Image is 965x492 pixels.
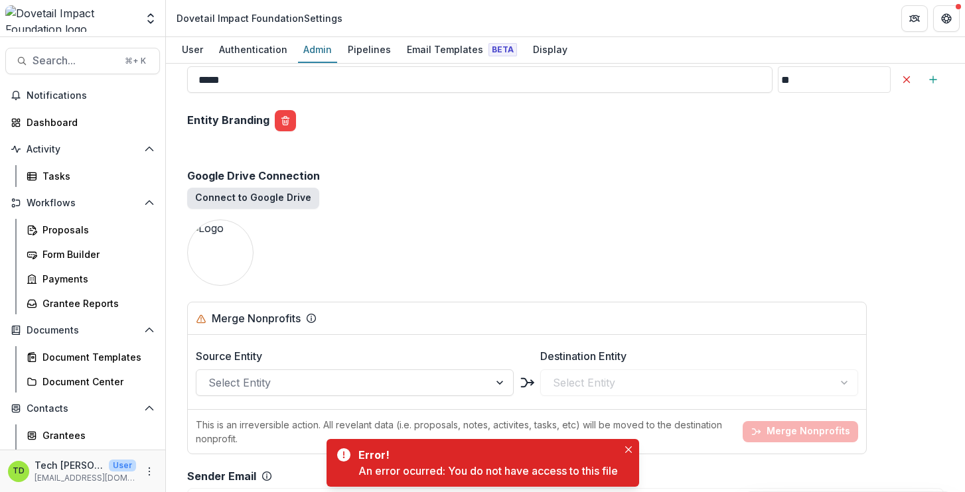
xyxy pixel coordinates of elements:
[21,424,160,446] a: Grantees
[187,114,269,127] h2: Entity Branding
[21,243,160,265] a: Form Builder
[141,5,160,32] button: Open entity switcher
[27,325,139,336] span: Documents
[402,37,522,63] a: Email Templates Beta
[298,37,337,63] a: Admin
[21,346,160,368] a: Document Templates
[342,40,396,59] div: Pipelines
[177,40,208,59] div: User
[275,110,296,131] button: delete-logo-file
[27,115,149,129] div: Dashboard
[621,442,636,458] button: Close
[923,69,944,90] button: Add Sub-Category
[42,169,149,183] div: Tasks
[901,5,928,32] button: Partners
[177,37,208,63] a: User
[33,54,117,67] span: Search...
[5,111,160,133] a: Dashboard
[42,223,149,237] div: Proposals
[35,458,104,472] p: Tech [PERSON_NAME]
[342,37,396,63] a: Pipelines
[488,43,517,56] span: Beta
[27,403,139,414] span: Contacts
[5,320,160,341] button: Open Documents
[141,463,157,479] button: More
[528,40,573,59] div: Display
[27,90,155,101] span: Notifications
[196,418,737,446] p: This is an irreversible action. All revelant data (i.e. proposals, notes, activites, tasks, etc) ...
[187,188,319,209] button: Connect to Google Drive
[21,219,160,241] a: Proposals
[5,48,160,74] button: Search...
[21,449,160,471] a: Communications
[171,9,348,28] nav: breadcrumb
[933,5,960,32] button: Get Help
[42,350,149,364] div: Document Templates
[13,467,25,475] div: Tech Dovie
[298,40,337,59] div: Admin
[42,428,149,442] div: Grantees
[214,40,293,59] div: Authentication
[42,247,149,261] div: Form Builder
[214,37,293,63] a: Authentication
[358,463,618,479] div: An error ocurred: You do not have access to this file
[27,144,139,155] span: Activity
[42,296,149,310] div: Grantee Reports
[187,170,944,182] h2: Google Drive Connection
[528,37,573,63] a: Display
[109,460,136,471] p: User
[21,292,160,314] a: Grantee Reports
[743,421,858,442] button: Merge Nonprofits
[122,54,149,68] div: ⌘ + K
[5,192,160,214] button: Open Workflows
[196,348,506,364] label: Source Entity
[5,139,160,160] button: Open Activity
[187,66,773,93] input: Delete AllocationAdd Sub-Category
[778,66,891,93] input: Delete AllocationAdd Sub-Category
[358,447,613,463] div: Error!
[21,268,160,290] a: Payments
[896,69,917,90] button: Delete Allocation
[212,310,301,326] div: Merge Nonprofits
[187,470,256,483] h2: Sender Email
[5,85,160,106] button: Notifications
[177,11,342,25] div: Dovetail Impact Foundation Settings
[21,165,160,187] a: Tasks
[27,198,139,209] span: Workflows
[35,472,136,484] p: [EMAIL_ADDRESS][DOMAIN_NAME]
[42,272,149,286] div: Payments
[540,348,850,364] label: Destination Entity
[21,371,160,393] a: Document Center
[42,375,149,389] div: Document Center
[5,5,136,32] img: Dovetail Impact Foundation logo
[5,398,160,419] button: Open Contacts
[402,40,522,59] div: Email Templates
